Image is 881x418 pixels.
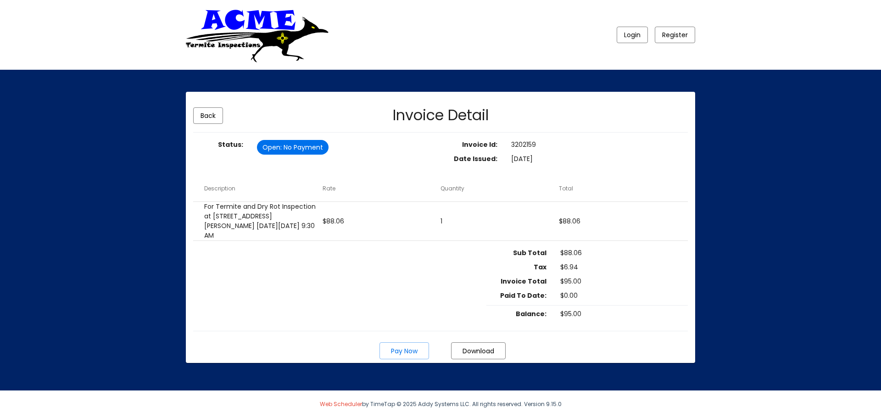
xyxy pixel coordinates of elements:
span: $88.06 [559,217,580,226]
span: Download [463,346,494,356]
dd: $6.94 [553,262,688,273]
span: Register [662,30,688,39]
span: 1 [440,217,442,226]
strong: Invoice Total [501,277,546,286]
span: For Termite and Dry Rot Inspection at [STREET_ADDRESS][PERSON_NAME] [DATE][DATE] 9:30 AM [204,202,323,240]
button: Change sorting for quantity [440,184,464,193]
strong: Sub Total [513,248,546,257]
strong: Balance: [516,309,546,318]
button: Pay Invoice [379,342,429,359]
button: Register [655,27,695,43]
span: Pay Now [391,346,418,356]
button: Print Invoice [451,342,506,359]
mat-chip: Open [257,140,329,155]
span: 3202159 [511,140,536,149]
div: by TimeTap © 2025 Addy Systems LLC. All rights reserved. Version 9.15.0 [179,390,702,418]
span: $88.06 [323,217,344,226]
strong: Date Issued: [454,154,497,163]
dd: [DATE] [504,154,695,165]
dd: $0.00 [553,291,688,301]
dd: $95.00 [553,309,688,320]
span: Back [201,111,216,120]
button: Change sorting for description [204,184,235,193]
strong: Status: [218,140,243,149]
dd: $95.00 [553,277,688,287]
button: Change sorting for rate [323,184,335,193]
strong: Invoice Id: [462,140,497,149]
span: : No Payment [280,143,323,152]
dd: $88.06 [553,248,688,259]
button: Go Back [193,107,223,124]
strong: Tax [534,262,546,272]
button: Login [617,27,648,43]
strong: Paid To Date: [500,291,546,300]
span: Login [624,30,641,39]
a: Web Scheduler [320,400,362,408]
button: Change sorting for netAmount [559,184,573,193]
h2: Invoice Detail [393,108,489,123]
